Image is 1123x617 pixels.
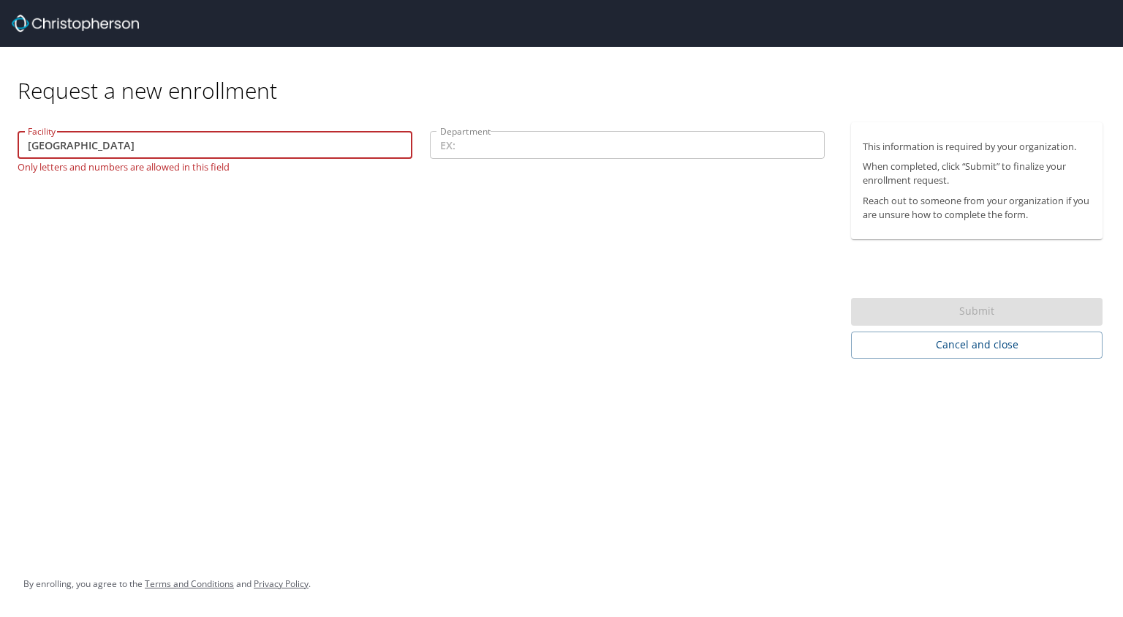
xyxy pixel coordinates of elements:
p: Only letters and numbers are allowed in this field [18,159,412,172]
p: This information is required by your organization. [863,140,1091,154]
div: By enrolling, you agree to the and . [23,566,311,602]
span: Cancel and close [863,336,1091,354]
button: Cancel and close [851,332,1103,359]
a: Privacy Policy [254,577,309,590]
img: cbt logo [12,15,139,32]
div: Request a new enrollment [18,47,1114,105]
a: Terms and Conditions [145,577,234,590]
input: EX: [430,131,825,159]
p: When completed, click “Submit” to finalize your enrollment request. [863,160,1091,187]
p: Reach out to someone from your organization if you are unsure how to complete the form. [863,194,1091,222]
input: EX: [18,131,412,159]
